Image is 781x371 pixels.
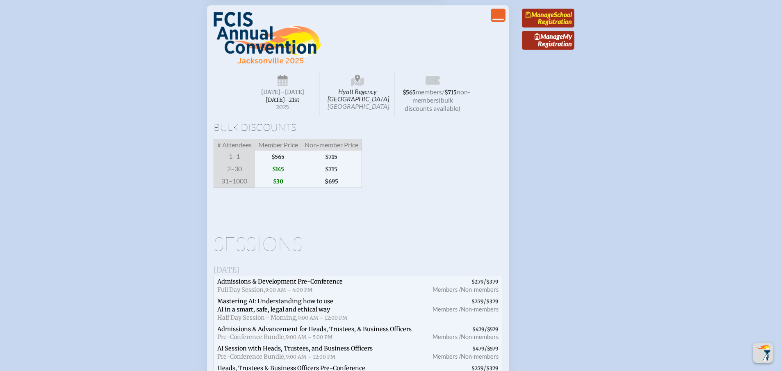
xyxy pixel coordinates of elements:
[280,89,304,96] span: –[DATE]
[403,89,416,96] span: $565
[255,175,301,188] span: $30
[461,286,499,293] span: Non-members
[265,287,312,293] span: 9:00 AM – 4:00 PM
[328,102,389,110] span: [GEOGRAPHIC_DATA]
[217,353,286,360] span: Pre-Conference Bundle,
[522,9,574,27] a: ManageSchool Registration
[255,139,301,151] span: Member Price
[471,279,484,285] span: $279
[298,315,347,321] span: 9:00 AM – 12:00 PM
[423,343,502,363] span: /
[535,32,563,40] span: Manage
[217,345,373,352] span: AI Session with Heads, Trustees, and Business Officers
[471,298,484,305] span: $279
[461,306,499,313] span: Non-members
[217,314,298,321] span: Half Day Session - Morning,
[214,12,322,64] img: FCIS Convention 2025
[755,345,771,361] img: To the top
[253,104,313,110] span: 2025
[753,343,773,363] button: Scroll Top
[217,286,265,293] span: Full Day Session,
[214,265,239,275] span: [DATE]
[486,279,499,285] span: $379
[405,96,460,112] span: (bulk discounts available)
[526,11,554,18] span: Manage
[423,324,502,344] span: /
[301,139,362,151] span: Non-member Price
[266,96,299,103] span: [DATE]–⁠21st
[214,151,255,163] span: 1–1
[487,346,499,352] span: $579
[442,88,444,96] span: /
[433,333,461,340] span: Members /
[286,354,335,360] span: 9:00 AM – 12:00 PM
[487,326,499,332] span: $579
[423,276,502,296] span: /
[214,163,255,175] span: 2–30
[486,298,499,305] span: $379
[301,151,362,163] span: $715
[261,89,280,96] span: [DATE]
[433,353,461,360] span: Members /
[217,298,333,313] span: Mastering AI: Understanding how to use AI in a smart, safe, legal and ethical way
[217,278,343,285] span: Admissions & Development Pre-Conference
[321,71,394,116] span: Hyatt Regency [GEOGRAPHIC_DATA]
[433,286,461,293] span: Members /
[214,175,255,188] span: 31–1000
[461,333,499,340] span: Non-members
[472,326,485,332] span: $479
[416,88,442,96] span: members
[423,296,502,324] span: /
[433,306,461,313] span: Members /
[214,122,502,132] h1: Bulk Discounts
[214,234,502,254] h1: Sessions
[522,31,574,50] a: ManageMy Registration
[214,139,255,151] span: # Attendees
[217,333,286,341] span: Pre-Conference Bundle,
[217,325,412,333] span: Admissions & Advancement for Heads, Trustees, & Business Officers
[444,89,457,96] span: $715
[461,353,499,360] span: Non-members
[301,175,362,188] span: $695
[255,151,301,163] span: $565
[301,163,362,175] span: $715
[286,334,332,340] span: 9:00 AM – 5:00 PM
[472,346,485,352] span: $479
[412,88,470,104] span: non-members
[255,163,301,175] span: $145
